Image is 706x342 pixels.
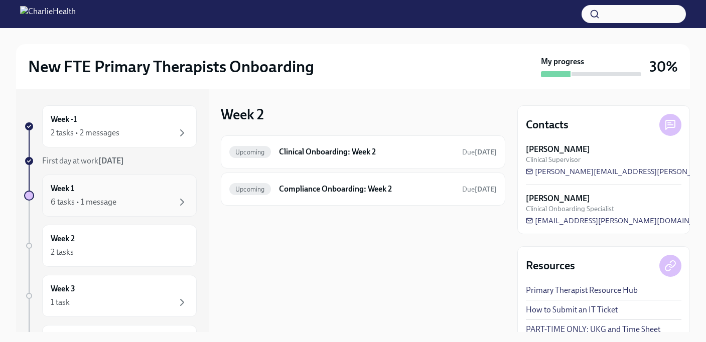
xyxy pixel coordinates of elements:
[229,144,497,160] a: UpcomingClinical Onboarding: Week 2Due[DATE]
[51,233,75,244] h6: Week 2
[526,117,569,132] h4: Contacts
[526,304,618,315] a: How to Submit an IT Ticket
[20,6,76,22] img: CharlieHealth
[229,186,271,193] span: Upcoming
[526,155,581,164] span: Clinical Supervisor
[475,185,497,194] strong: [DATE]
[51,183,74,194] h6: Week 1
[51,247,74,258] div: 2 tasks
[526,258,575,273] h4: Resources
[462,185,497,194] span: September 6th, 2025 10:00
[24,275,197,317] a: Week 31 task
[51,283,75,294] h6: Week 3
[51,297,70,308] div: 1 task
[279,184,454,195] h6: Compliance Onboarding: Week 2
[229,181,497,197] a: UpcomingCompliance Onboarding: Week 2Due[DATE]
[279,146,454,157] h6: Clinical Onboarding: Week 2
[24,175,197,217] a: Week 16 tasks • 1 message
[526,204,614,214] span: Clinical Onboarding Specialist
[221,105,264,123] h3: Week 2
[526,193,590,204] strong: [PERSON_NAME]
[462,148,497,156] span: Due
[462,185,497,194] span: Due
[24,155,197,166] a: First day at work[DATE]
[51,127,119,138] div: 2 tasks • 2 messages
[24,105,197,147] a: Week -12 tasks • 2 messages
[98,156,124,165] strong: [DATE]
[526,285,638,296] a: Primary Therapist Resource Hub
[526,144,590,155] strong: [PERSON_NAME]
[51,197,116,208] div: 6 tasks • 1 message
[541,56,584,67] strong: My progress
[649,58,678,76] h3: 30%
[475,148,497,156] strong: [DATE]
[24,225,197,267] a: Week 22 tasks
[51,114,77,125] h6: Week -1
[28,57,314,77] h2: New FTE Primary Therapists Onboarding
[229,148,271,156] span: Upcoming
[462,147,497,157] span: September 6th, 2025 10:00
[42,156,124,165] span: First day at work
